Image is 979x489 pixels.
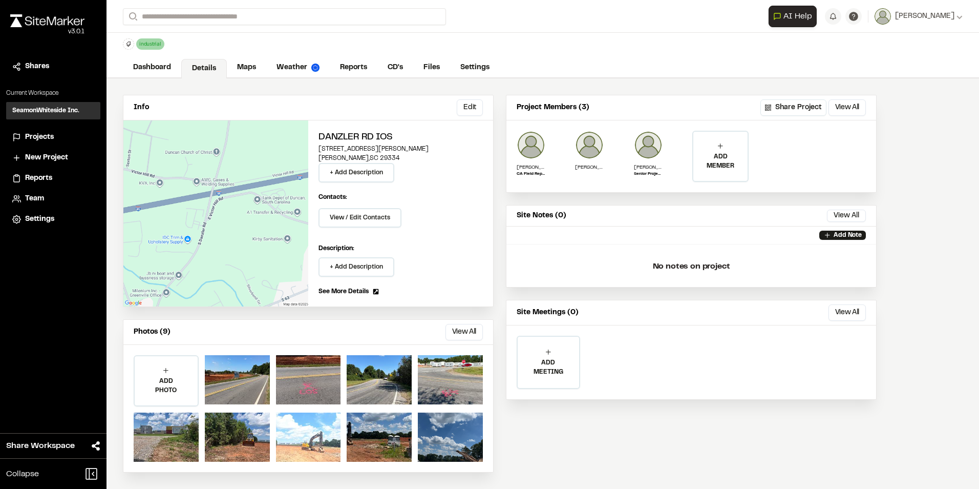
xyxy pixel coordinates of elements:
[517,131,545,159] img: Katlyn Thomasson
[769,6,821,27] div: Open AI Assistant
[828,99,866,116] button: View All
[450,58,500,77] a: Settings
[318,154,483,163] p: [PERSON_NAME] , SC 29334
[634,171,663,177] p: Senior Project Manager
[517,171,545,177] p: CA Field Representative
[517,307,579,318] p: Site Meetings (0)
[517,164,545,171] p: [PERSON_NAME]
[769,6,817,27] button: Open AI Assistant
[457,99,483,116] button: Edit
[123,8,141,25] button: Search
[575,131,604,159] img: Jake Shelley
[413,58,450,77] a: Files
[515,250,868,283] p: No notes on project
[25,132,54,143] span: Projects
[517,102,589,113] p: Project Members (3)
[318,163,394,182] button: + Add Description
[12,61,94,72] a: Shares
[123,38,134,50] button: Edit Tags
[12,214,94,225] a: Settings
[377,58,413,77] a: CD's
[25,193,44,205] span: Team
[828,304,866,321] button: View All
[634,164,663,171] p: [PERSON_NAME]
[135,377,198,395] p: ADD PHOTO
[318,257,394,277] button: + Add Description
[134,327,171,338] p: Photos (9)
[318,244,483,253] p: Description:
[10,27,84,36] div: Oh geez...please don't...
[6,440,75,452] span: Share Workspace
[311,64,320,72] img: precipai.png
[318,145,483,154] p: [STREET_ADDRESS][PERSON_NAME]
[760,99,826,116] button: Share Project
[330,58,377,77] a: Reports
[6,468,39,480] span: Collapse
[318,193,347,202] p: Contacts:
[25,61,49,72] span: Shares
[123,58,181,77] a: Dashboard
[10,14,84,27] img: rebrand.png
[227,58,266,77] a: Maps
[895,11,954,22] span: [PERSON_NAME]
[12,173,94,184] a: Reports
[134,102,149,113] p: Info
[575,164,604,171] p: [PERSON_NAME]
[25,214,54,225] span: Settings
[12,132,94,143] a: Projects
[518,358,579,377] p: ADD MEETING
[834,231,862,240] p: Add Note
[783,10,812,23] span: AI Help
[12,106,79,115] h3: SeamonWhiteside Inc.
[875,8,891,25] img: User
[266,58,330,77] a: Weather
[445,324,483,340] button: View All
[827,210,866,222] button: View All
[318,208,401,228] button: View / Edit Contacts
[25,152,68,164] span: New Project
[875,8,963,25] button: [PERSON_NAME]
[634,131,663,159] img: Andrew Ackley
[318,131,483,145] h2: Danzler Rd IOS
[517,210,566,221] p: Site Notes (0)
[6,89,100,98] p: Current Workspace
[318,287,369,296] span: See More Details
[12,193,94,205] a: Team
[181,59,227,78] a: Details
[25,173,52,184] span: Reports
[12,152,94,164] a: New Project
[693,152,748,171] p: ADD MEMBER
[136,38,164,49] div: industrial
